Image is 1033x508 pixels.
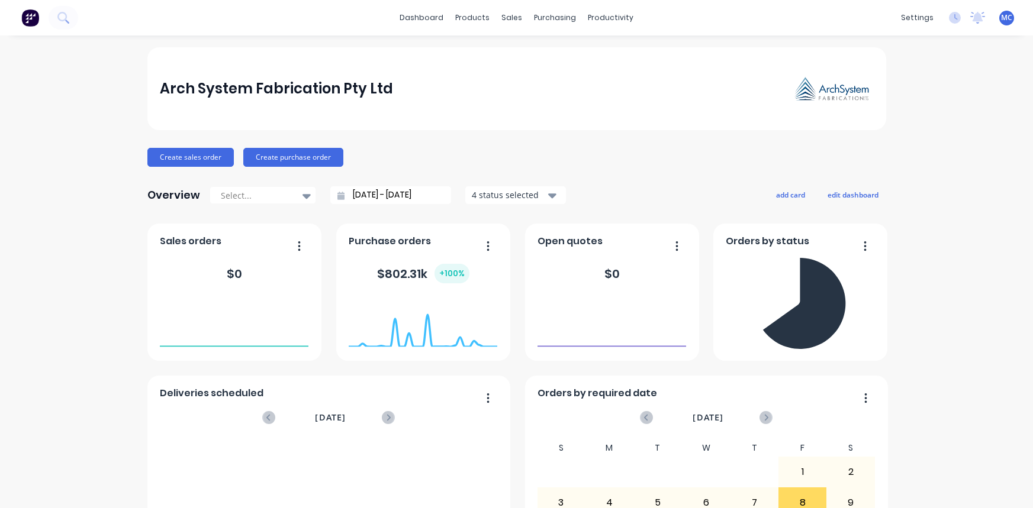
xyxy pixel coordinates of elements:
[730,439,778,457] div: T
[633,439,682,457] div: T
[495,9,528,27] div: sales
[537,439,585,457] div: S
[465,186,566,204] button: 4 status selected
[682,439,730,457] div: W
[315,411,346,424] span: [DATE]
[528,9,582,27] div: purchasing
[435,264,469,283] div: + 100 %
[895,9,939,27] div: settings
[790,73,873,105] img: Arch System Fabrication Pty Ltd
[147,183,200,207] div: Overview
[227,265,242,283] div: $ 0
[449,9,495,27] div: products
[349,234,431,248] span: Purchase orders
[820,187,886,202] button: edit dashboard
[778,439,827,457] div: F
[394,9,449,27] a: dashboard
[604,265,620,283] div: $ 0
[243,148,343,167] button: Create purchase order
[538,386,657,400] span: Orders by required date
[726,234,809,248] span: Orders by status
[826,439,875,457] div: S
[147,148,234,167] button: Create sales order
[472,189,546,201] div: 4 status selected
[160,77,393,101] div: Arch System Fabrication Pty Ltd
[377,264,469,283] div: $ 802.31k
[779,457,826,487] div: 1
[160,234,221,248] span: Sales orders
[538,234,603,248] span: Open quotes
[21,9,39,27] img: Factory
[693,411,723,424] span: [DATE]
[1001,12,1012,23] span: MC
[768,187,813,202] button: add card
[582,9,639,27] div: productivity
[827,457,874,487] div: 2
[585,439,634,457] div: M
